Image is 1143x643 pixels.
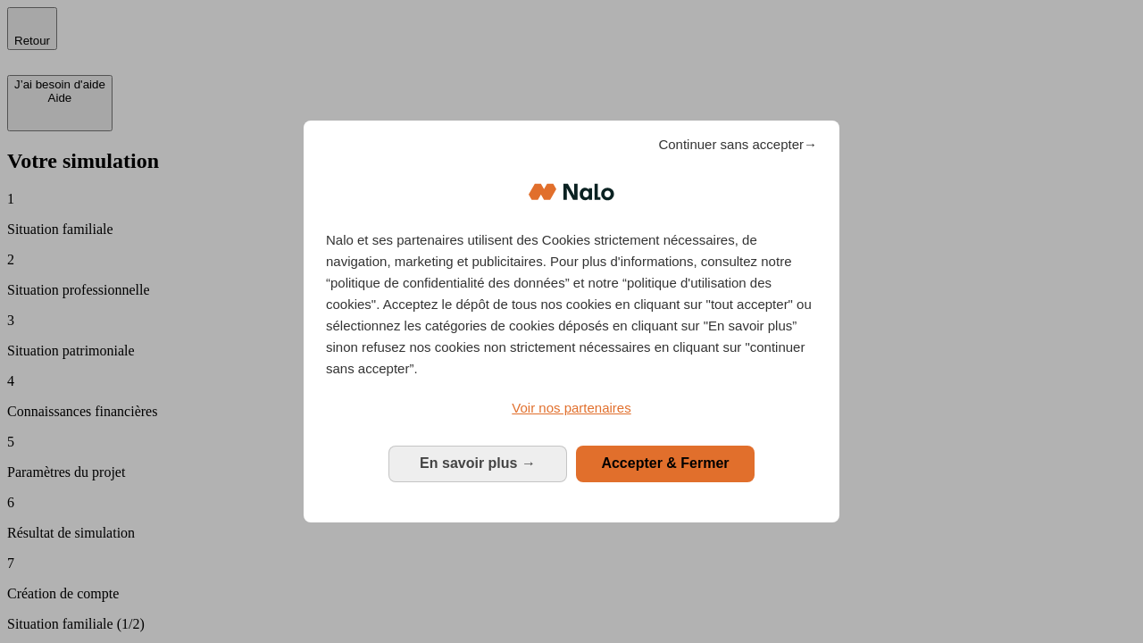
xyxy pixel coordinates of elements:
span: En savoir plus → [420,455,536,471]
div: Bienvenue chez Nalo Gestion du consentement [304,121,839,522]
span: Accepter & Fermer [601,455,729,471]
img: Logo [529,165,614,219]
button: Accepter & Fermer: Accepter notre traitement des données et fermer [576,446,755,481]
p: Nalo et ses partenaires utilisent des Cookies strictement nécessaires, de navigation, marketing e... [326,230,817,380]
span: Continuer sans accepter→ [658,134,817,155]
span: Voir nos partenaires [512,400,630,415]
button: En savoir plus: Configurer vos consentements [388,446,567,481]
a: Voir nos partenaires [326,397,817,419]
